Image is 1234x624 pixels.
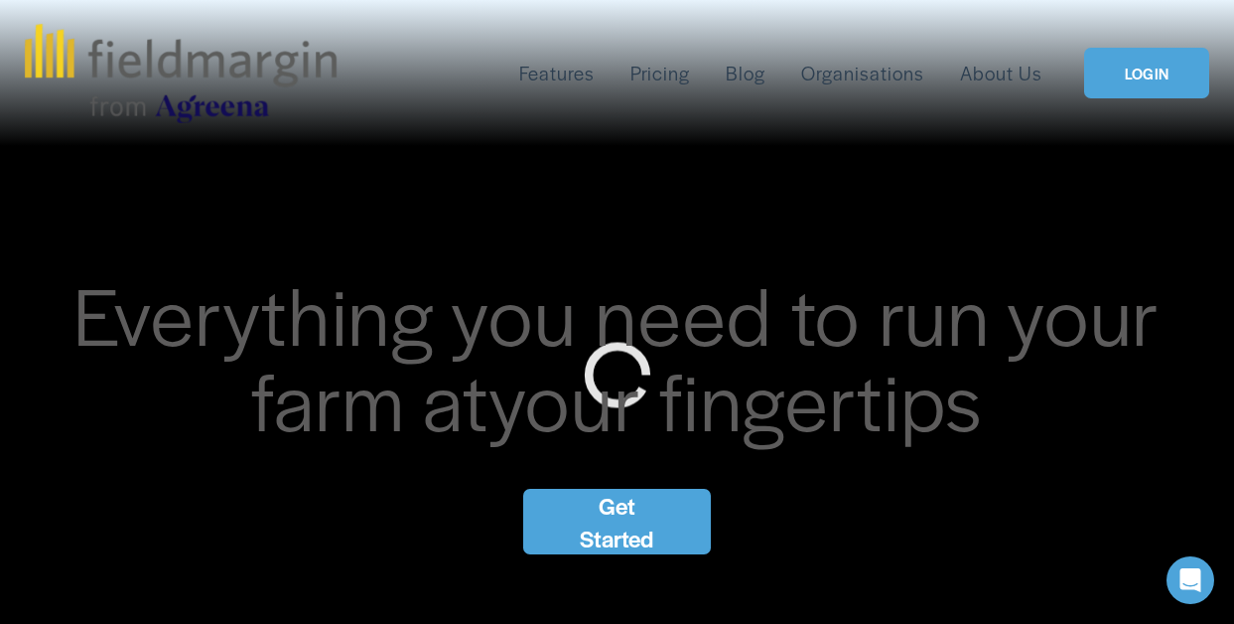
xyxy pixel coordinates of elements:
a: LOGIN [1084,48,1209,98]
span: Everything you need to run your farm at [73,257,1178,454]
a: Organisations [801,58,924,89]
img: fieldmargin.com [25,24,337,123]
a: folder dropdown [519,58,595,89]
span: your fingertips [488,343,983,454]
a: Blog [726,58,765,89]
span: Features [519,60,595,87]
a: About Us [960,58,1042,89]
div: Open Intercom Messenger [1166,556,1214,604]
a: Get Started [523,489,712,554]
a: Pricing [630,58,690,89]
